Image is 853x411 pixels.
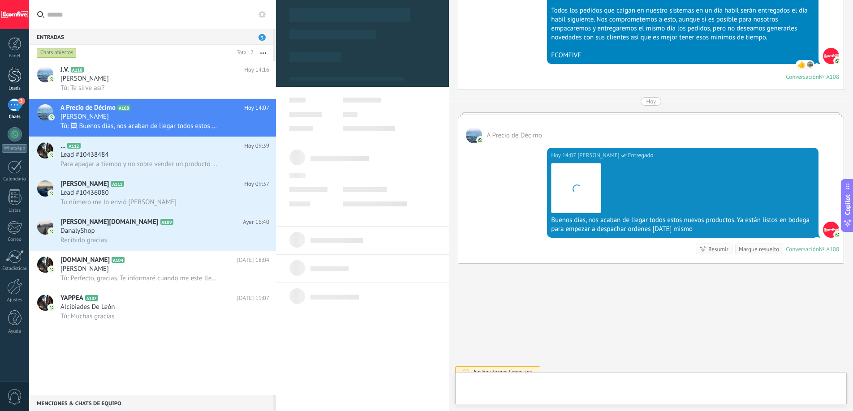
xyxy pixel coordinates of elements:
div: Calendario [2,176,28,182]
div: Ayuda [2,329,28,334]
div: Chats [2,114,28,120]
div: Listas [2,208,28,214]
div: WhatsApp [2,144,27,153]
div: Ajustes [2,297,28,303]
div: Estadísticas [2,266,28,272]
div: Panel [2,53,28,59]
span: 3 [18,98,25,105]
div: Correo [2,237,28,243]
div: Leads [2,86,28,91]
span: Copilot [843,195,852,215]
